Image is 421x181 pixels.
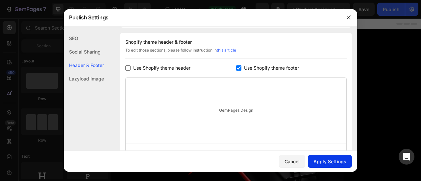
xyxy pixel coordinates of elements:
[399,149,414,165] div: Open Intercom Messenger
[64,72,104,85] div: Lazyload Image
[133,64,190,72] span: Use Shopify theme header
[313,158,346,165] div: Apply Settings
[308,155,352,168] button: Apply Settings
[64,45,104,58] div: Social Sharing
[64,58,104,72] div: Header & Footer
[125,47,347,59] div: To edit those sections, please follow instruction in
[279,155,305,168] button: Cancel
[125,38,347,46] div: Shopify theme header & footer
[64,9,340,26] div: Publish Settings
[217,48,236,53] a: this article
[244,64,299,72] span: Use Shopify theme footer
[126,78,346,144] div: GemPages Design
[64,32,104,45] div: SEO
[285,158,300,165] div: Cancel
[99,13,296,124] img: gempages_484857481676194700-bc75377b-eed8-4bc1-bf61-6bc9626be612.gif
